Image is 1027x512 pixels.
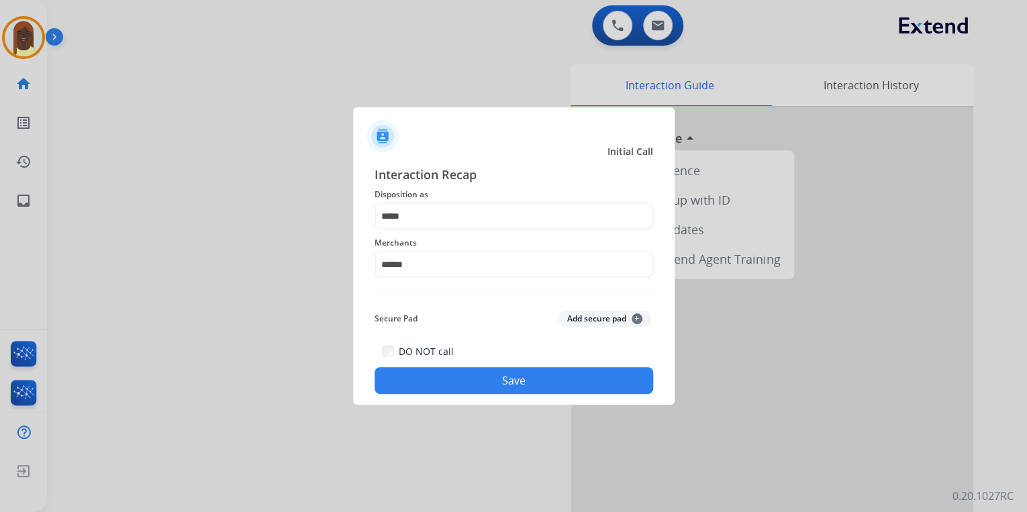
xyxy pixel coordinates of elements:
button: Save [375,367,653,394]
span: Interaction Recap [375,165,653,187]
button: Add secure pad+ [559,311,650,327]
img: contact-recap-line.svg [375,294,653,295]
span: Disposition as [375,187,653,203]
img: contactIcon [366,120,399,152]
p: 0.20.1027RC [952,488,1014,504]
span: Initial Call [607,145,653,158]
label: DO NOT call [399,345,454,358]
span: Secure Pad [375,311,418,327]
span: Merchants [375,235,653,251]
span: + [632,313,642,324]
